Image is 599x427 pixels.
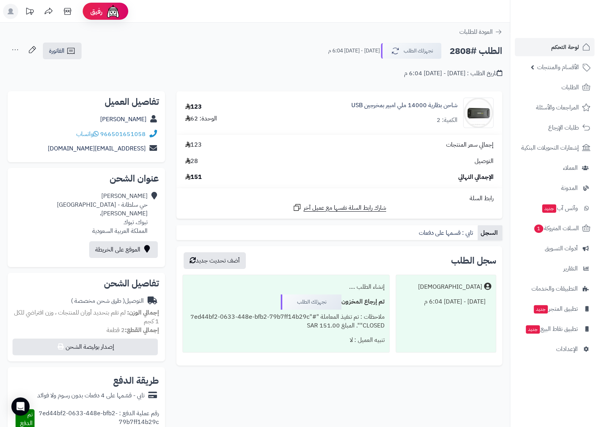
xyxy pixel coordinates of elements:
a: وآتس آبجديد [515,199,594,217]
a: الموقع على الخريطة [89,241,158,258]
div: 123 [185,103,202,111]
span: العودة للطلبات [459,27,493,36]
img: ai-face.png [105,4,121,19]
button: نجهزلك الطلب [381,43,442,59]
span: شارك رابط السلة نفسها مع عميل آخر [303,204,386,212]
span: التوصيل [475,157,494,166]
span: التقارير [563,263,578,274]
span: 151 [185,173,202,182]
h2: الطلب #2808 [450,43,502,59]
div: الوحدة: 62 [185,114,217,123]
span: العملاء [563,163,578,173]
div: Open Intercom Messenger [11,397,30,416]
a: الإعدادات [515,340,594,358]
span: الأقسام والمنتجات [537,62,579,73]
button: أضف تحديث جديد [184,252,246,269]
a: لوحة التحكم [515,38,594,56]
span: المراجعات والأسئلة [536,102,579,113]
strong: إجمالي الوزن: [127,308,159,317]
span: ( طرق شحن مخصصة ) [71,296,125,305]
span: الطلبات [561,82,579,93]
div: [PERSON_NAME] حي سلطانة - [GEOGRAPHIC_DATA][PERSON_NAME]، تبوك، تبوك المملكة العربية السعودية [14,192,148,235]
a: واتساب [76,130,99,139]
small: [DATE] - [DATE] 6:04 م [328,47,380,55]
a: العودة للطلبات [459,27,502,36]
a: الفاتورة [43,43,82,59]
div: التوصيل [71,297,144,305]
div: تابي - قسّمها على 4 دفعات بدون رسوم ولا فوائد [37,391,145,400]
div: نجهزلك الطلب [281,294,341,310]
img: 11003012-90x90.jpg [464,98,493,128]
span: جديد [542,204,556,213]
span: إشعارات التحويلات البنكية [521,142,579,153]
div: [DEMOGRAPHIC_DATA] [418,283,482,291]
span: جديد [526,325,540,334]
a: المراجعات والأسئلة [515,98,594,117]
small: 2 قطعة [107,326,159,335]
span: تطبيق نقاط البيع [525,324,578,334]
span: أدوات التسويق [545,243,578,254]
div: إنشاء الطلب .... [187,280,385,294]
a: تحديثات المنصة [20,4,39,21]
a: تطبيق نقاط البيعجديد [515,320,594,338]
div: الكمية: 2 [437,116,458,125]
img: logo-2.png [547,14,592,30]
a: السجل [478,225,502,240]
span: طلبات الإرجاع [548,122,579,133]
span: إجمالي سعر المنتجات [446,141,494,149]
span: لوحة التحكم [551,42,579,52]
a: طلبات الإرجاع [515,119,594,137]
span: رفيق [90,7,102,16]
span: التطبيقات والخدمات [531,283,578,294]
h2: عنوان الشحن [14,174,159,183]
span: جديد [534,305,548,313]
a: التقارير [515,259,594,278]
span: 123 [185,141,202,149]
h3: سجل الطلب [451,256,496,265]
span: السلات المتروكة [533,223,579,234]
a: الطلبات [515,78,594,96]
b: تم إرجاع المخزون [341,297,385,306]
a: السلات المتروكة1 [515,219,594,237]
span: الفاتورة [49,46,64,55]
h2: طريقة الدفع [113,376,159,385]
span: لم تقم بتحديد أوزان للمنتجات ، وزن افتراضي للكل 1 كجم [14,308,159,326]
div: رابط السلة [179,194,499,203]
a: [EMAIL_ADDRESS][DOMAIN_NAME] [48,144,146,153]
span: وآتس آب [541,203,578,214]
a: 966501651058 [100,130,146,139]
a: [PERSON_NAME] [100,115,146,124]
a: إشعارات التحويلات البنكية [515,139,594,157]
button: إصدار بوليصة الشحن [13,338,158,355]
div: تنبيه العميل : لا [187,333,385,348]
a: أدوات التسويق [515,239,594,258]
div: [DATE] - [DATE] 6:04 م [401,294,491,309]
a: التطبيقات والخدمات [515,280,594,298]
span: المدونة [561,183,578,193]
span: تطبيق المتجر [533,304,578,314]
a: تابي : قسمها على دفعات [416,225,478,240]
div: ملاحظات : تم تنفيذ المعاملة "#7ed44bf2-0633-448e-bfb2-79b7ff14b29c" "CLOSED". المبلغ 151.00 SAR [187,310,385,333]
a: المدونة [515,179,594,197]
span: الإجمالي النهائي [458,173,494,182]
h2: تفاصيل العميل [14,97,159,106]
h2: تفاصيل الشحن [14,279,159,288]
span: الإعدادات [556,344,578,354]
span: 28 [185,157,198,166]
div: تاريخ الطلب : [DATE] - [DATE] 6:04 م [404,69,502,78]
a: العملاء [515,159,594,177]
strong: إجمالي القطع: [125,326,159,335]
span: 1 [534,224,543,233]
a: تطبيق المتجرجديد [515,300,594,318]
a: شارك رابط السلة نفسها مع عميل آخر [292,203,386,212]
a: شاحن بطارية 14000 ملي امبير بمخرجين USB [351,101,458,110]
